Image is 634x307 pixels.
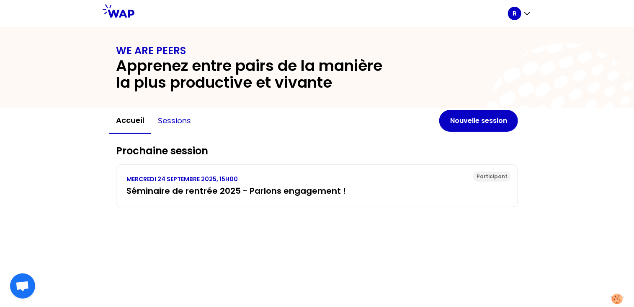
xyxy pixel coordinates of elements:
[439,110,518,132] button: Nouvelle session
[109,108,151,134] button: Accueil
[508,7,531,20] button: R
[151,108,198,133] button: Sessions
[116,44,518,57] h1: WE ARE PEERS
[513,9,517,18] p: R
[116,144,518,158] h2: Prochaine session
[10,273,35,299] div: Ouvrir le chat
[116,57,397,91] h2: Apprenez entre pairs de la manière la plus productive et vivante
[473,172,511,182] div: Participant
[126,185,508,197] h3: Séminaire de rentrée 2025 - Parlons engagement !
[126,175,508,183] p: MERCREDI 24 SEPTEMBRE 2025, 15H00
[126,175,508,197] a: MERCREDI 24 SEPTEMBRE 2025, 15H00Séminaire de rentrée 2025 - Parlons engagement !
